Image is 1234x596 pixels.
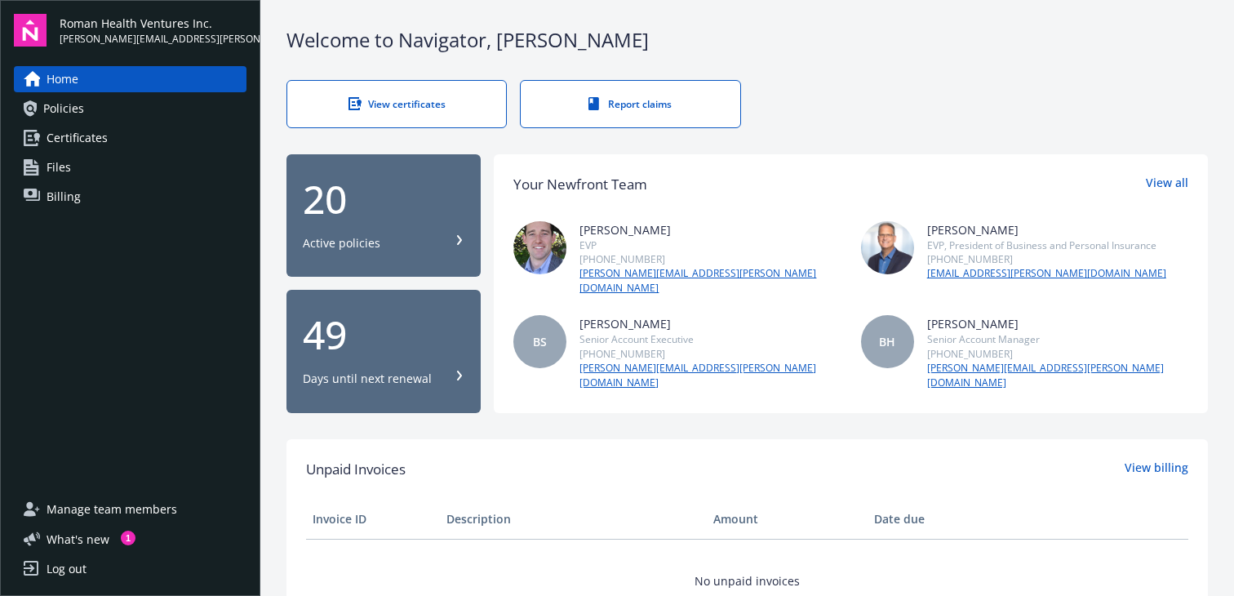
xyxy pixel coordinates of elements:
button: What's new1 [14,531,135,548]
span: Billing [47,184,81,210]
a: [PERSON_NAME][EMAIL_ADDRESS][PERSON_NAME][DOMAIN_NAME] [579,266,841,296]
span: BH [879,333,895,350]
div: [PHONE_NUMBER] [927,347,1188,361]
a: View billing [1125,459,1188,480]
th: Invoice ID [306,500,440,539]
div: [PERSON_NAME] [927,221,1166,238]
span: BS [533,333,547,350]
a: Billing [14,184,246,210]
div: Senior Account Executive [579,332,841,346]
th: Amount [707,500,868,539]
img: photo [513,221,566,274]
a: View certificates [286,80,507,128]
div: 20 [303,180,464,219]
div: EVP, President of Business and Personal Insurance [927,238,1166,252]
div: 49 [303,315,464,354]
a: Files [14,154,246,180]
div: [PERSON_NAME] [579,221,841,238]
a: [EMAIL_ADDRESS][PERSON_NAME][DOMAIN_NAME] [927,266,1166,281]
div: Active policies [303,235,380,251]
div: [PHONE_NUMBER] [579,347,841,361]
span: What ' s new [47,531,109,548]
div: Log out [47,556,87,582]
div: View certificates [320,97,473,111]
div: [PERSON_NAME] [579,315,841,332]
img: photo [861,221,914,274]
div: [PERSON_NAME] [927,315,1188,332]
div: Days until next renewal [303,371,432,387]
span: Certificates [47,125,108,151]
div: Welcome to Navigator , [PERSON_NAME] [286,26,1208,54]
span: Roman Health Ventures Inc. [60,15,246,32]
span: [PERSON_NAME][EMAIL_ADDRESS][PERSON_NAME][DOMAIN_NAME] [60,32,246,47]
div: Senior Account Manager [927,332,1188,346]
th: Date due [868,500,1001,539]
div: Report claims [553,97,707,111]
th: Description [440,500,708,539]
div: [PHONE_NUMBER] [579,252,841,266]
a: Manage team members [14,496,246,523]
a: Policies [14,96,246,122]
img: navigator-logo.svg [14,14,47,47]
a: Report claims [520,80,740,128]
span: Files [47,154,71,180]
button: 49Days until next renewal [286,290,481,413]
span: Home [47,66,78,92]
a: View all [1146,174,1188,195]
div: EVP [579,238,841,252]
span: Policies [43,96,84,122]
span: Manage team members [47,496,177,523]
div: [PHONE_NUMBER] [927,252,1166,266]
button: 20Active policies [286,154,481,278]
a: [PERSON_NAME][EMAIL_ADDRESS][PERSON_NAME][DOMAIN_NAME] [927,361,1188,390]
a: Certificates [14,125,246,151]
div: Your Newfront Team [513,174,647,195]
a: [PERSON_NAME][EMAIL_ADDRESS][PERSON_NAME][DOMAIN_NAME] [579,361,841,390]
span: Unpaid Invoices [306,459,406,480]
button: Roman Health Ventures Inc.[PERSON_NAME][EMAIL_ADDRESS][PERSON_NAME][DOMAIN_NAME] [60,14,246,47]
div: 1 [121,531,135,545]
a: Home [14,66,246,92]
